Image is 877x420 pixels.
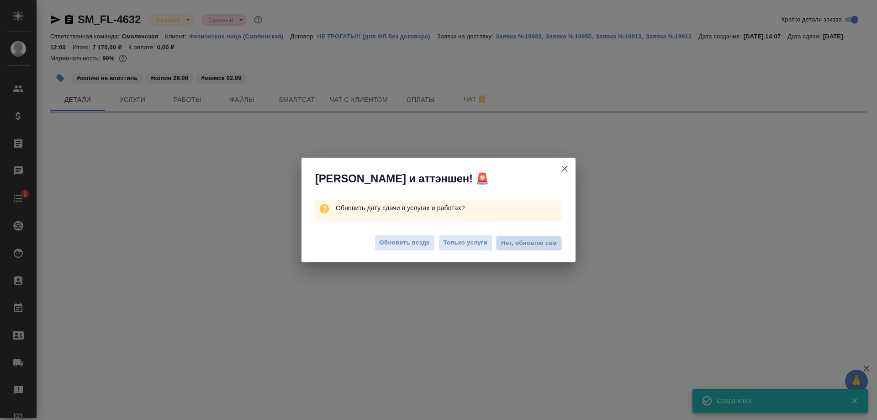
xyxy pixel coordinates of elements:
button: Только услуги [438,235,493,251]
button: Нет, обновлю сам [496,236,562,250]
span: [PERSON_NAME] и аттэншен! 🚨 [315,171,489,186]
span: Обновить везде [380,238,430,248]
span: Только услуги [444,238,488,248]
p: Обновить дату сдачи в услугах и работах? [336,200,562,216]
button: Обновить везде [375,235,435,251]
span: Нет, обновлю сам [501,239,557,248]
